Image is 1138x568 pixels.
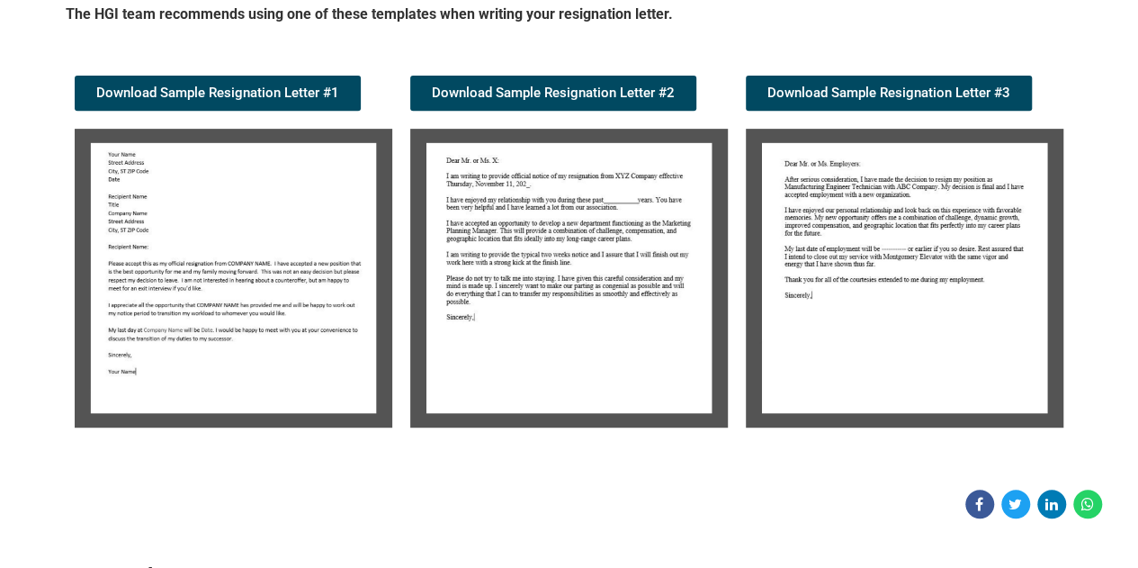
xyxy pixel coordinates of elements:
a: Share on Linkedin [1037,490,1066,518]
a: Share on WhatsApp [1073,490,1102,518]
a: Download Sample Resignation Letter #1 [75,76,361,111]
span: Download Sample Resignation Letter #2 [432,86,675,100]
a: Share on Twitter [1001,490,1030,518]
span: Download Sample Resignation Letter #1 [96,86,339,100]
a: Share on Facebook [965,490,994,518]
span: Download Sample Resignation Letter #3 [767,86,1010,100]
a: Download Sample Resignation Letter #3 [746,76,1032,111]
a: Download Sample Resignation Letter #2 [410,76,696,111]
h5: The HGI team recommends using one of these templates when writing your resignation letter. [66,5,1073,31]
